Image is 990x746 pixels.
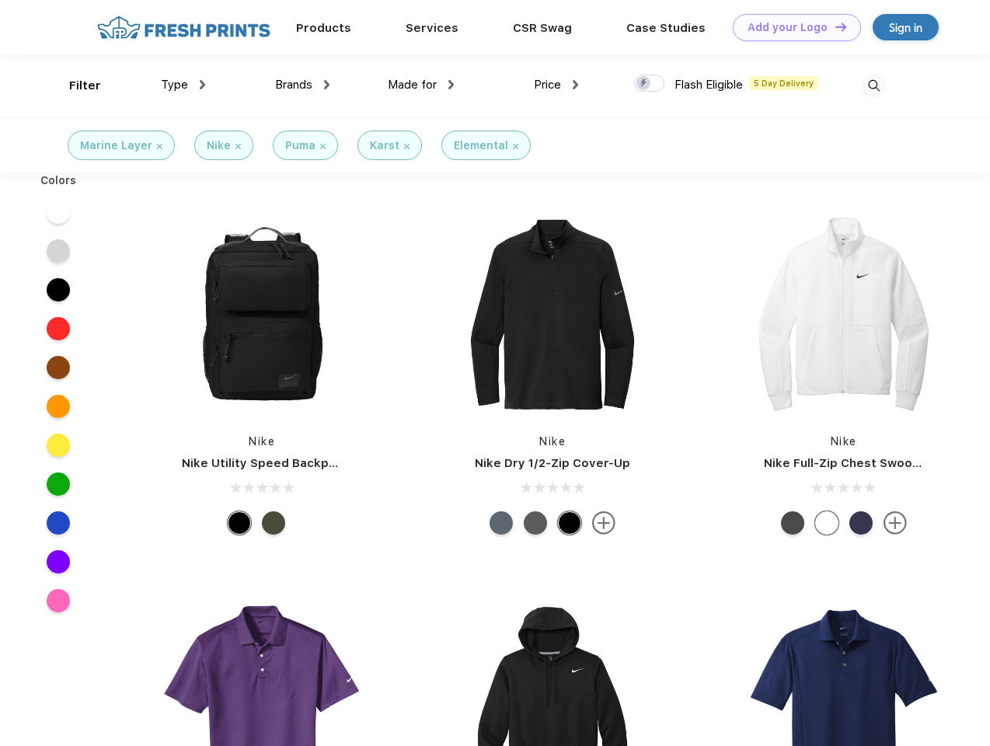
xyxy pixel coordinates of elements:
div: Midnight Navy [849,511,873,535]
img: filter_cancel.svg [235,144,241,149]
img: more.svg [884,511,907,535]
img: filter_cancel.svg [157,144,162,149]
span: Type [161,78,188,92]
img: dropdown.png [573,80,578,89]
a: Sign in [873,14,939,40]
div: Marine Layer [80,138,152,154]
a: Nike [831,435,857,448]
img: DT [835,23,846,31]
img: func=resize&h=266 [741,211,947,418]
img: filter_cancel.svg [513,144,518,149]
img: dropdown.png [448,80,454,89]
div: Filter [69,77,101,95]
a: Nike [539,435,566,448]
img: dropdown.png [324,80,329,89]
span: Made for [388,78,437,92]
div: Black [228,511,251,535]
div: Cargo Khaki [262,511,285,535]
span: Brands [275,78,312,92]
img: filter_cancel.svg [404,144,410,149]
a: Nike [249,435,275,448]
span: Price [534,78,561,92]
div: Black [558,511,581,535]
a: Services [406,21,458,35]
div: White [815,511,838,535]
img: filter_cancel.svg [320,144,326,149]
div: Puma [285,138,315,154]
img: dropdown.png [200,80,205,89]
div: Anthracite [781,511,804,535]
a: Nike Dry 1/2-Zip Cover-Up [475,456,630,470]
img: desktop_search.svg [861,73,887,99]
a: Nike Utility Speed Backpack [182,456,350,470]
div: Karst [370,138,399,154]
a: Nike Full-Zip Chest Swoosh Jacket [764,456,971,470]
img: fo%20logo%202.webp [92,14,275,41]
img: func=resize&h=266 [449,211,656,418]
img: func=resize&h=266 [159,211,365,418]
div: Add your Logo [748,21,828,34]
div: Elemental [454,138,508,154]
div: Colors [29,173,89,189]
div: Nike [207,138,231,154]
span: 5 Day Delivery [749,76,818,90]
div: Sign in [889,19,922,37]
a: Products [296,21,351,35]
div: Black Heather [524,511,547,535]
img: more.svg [592,511,615,535]
a: CSR Swag [513,21,572,35]
span: Flash Eligible [675,78,743,92]
div: Navy Heather [490,511,513,535]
